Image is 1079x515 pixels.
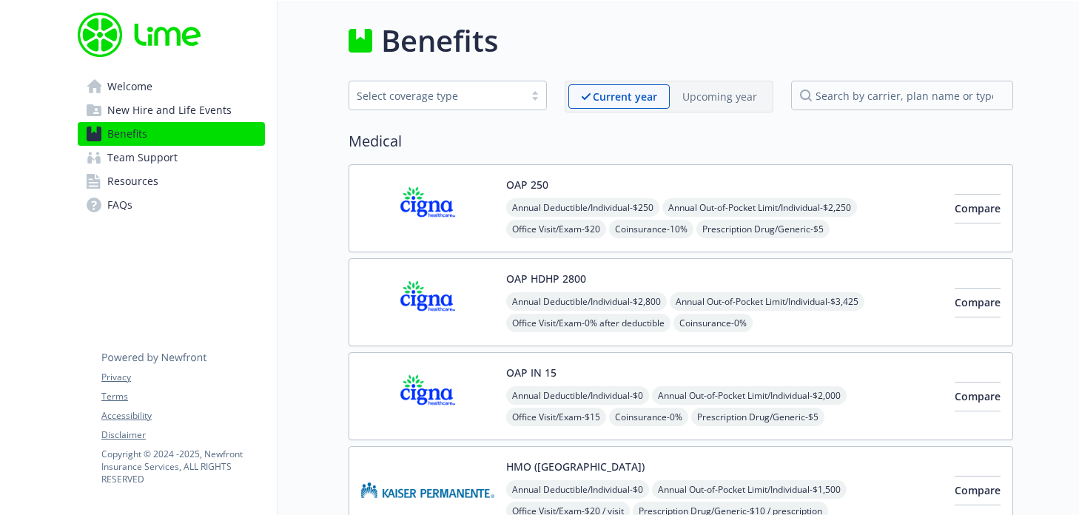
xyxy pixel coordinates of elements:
button: Compare [955,288,1001,317]
span: Office Visit/Exam - $20 [506,220,606,238]
img: CIGNA carrier logo [361,177,494,240]
span: Annual Out-of-Pocket Limit/Individual - $2,000 [652,386,847,405]
img: CIGNA carrier logo [361,271,494,334]
span: FAQs [107,193,132,217]
span: Annual Out-of-Pocket Limit/Individual - $1,500 [652,480,847,499]
h2: Medical [349,130,1013,152]
a: Privacy [101,371,264,384]
span: Coinsurance - 0% [609,408,688,426]
a: Terms [101,390,264,403]
span: Compare [955,483,1001,497]
span: Prescription Drug/Generic - $5 [691,408,824,426]
span: Annual Deductible/Individual - $0 [506,386,649,405]
span: New Hire and Life Events [107,98,232,122]
span: Annual Out-of-Pocket Limit/Individual - $3,425 [670,292,864,311]
span: Annual Out-of-Pocket Limit/Individual - $2,250 [662,198,857,217]
a: FAQs [78,193,265,217]
button: OAP IN 15 [506,365,557,380]
span: Coinsurance - 0% [673,314,753,332]
input: search by carrier, plan name or type [791,81,1013,110]
span: Resources [107,169,158,193]
button: OAP 250 [506,177,548,192]
span: Coinsurance - 10% [609,220,693,238]
img: CIGNA carrier logo [361,365,494,428]
p: Current year [593,89,657,104]
span: Compare [955,295,1001,309]
span: Annual Deductible/Individual - $0 [506,480,649,499]
span: Annual Deductible/Individual - $2,800 [506,292,667,311]
button: Compare [955,382,1001,411]
a: Team Support [78,146,265,169]
a: Accessibility [101,409,264,423]
button: Compare [955,194,1001,223]
span: Office Visit/Exam - $15 [506,408,606,426]
a: Disclaimer [101,428,264,442]
p: Copyright © 2024 - 2025 , Newfront Insurance Services, ALL RIGHTS RESERVED [101,448,264,485]
button: HMO ([GEOGRAPHIC_DATA]) [506,459,645,474]
a: New Hire and Life Events [78,98,265,122]
span: Prescription Drug/Generic - $5 [696,220,830,238]
p: Upcoming year [682,89,757,104]
span: Team Support [107,146,178,169]
a: Resources [78,169,265,193]
h1: Benefits [381,18,498,63]
button: OAP HDHP 2800 [506,271,586,286]
span: Compare [955,389,1001,403]
a: Benefits [78,122,265,146]
div: Select coverage type [357,88,517,104]
span: Office Visit/Exam - 0% after deductible [506,314,670,332]
button: Compare [955,476,1001,505]
span: Benefits [107,122,147,146]
span: Annual Deductible/Individual - $250 [506,198,659,217]
span: Welcome [107,75,152,98]
a: Welcome [78,75,265,98]
span: Compare [955,201,1001,215]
